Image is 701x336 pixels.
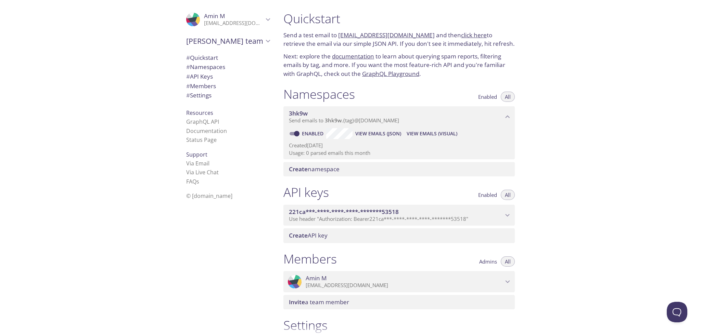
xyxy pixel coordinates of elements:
[283,295,515,309] div: Invite a team member
[186,160,209,167] a: Via Email
[289,142,509,149] p: Created [DATE]
[196,178,199,185] span: s
[283,86,355,102] h1: Namespaces
[289,117,399,124] span: Send emails to . {tag} @[DOMAIN_NAME]
[475,256,501,267] button: Admins
[501,190,515,200] button: All
[283,106,515,127] div: 3hk9w namespace
[186,127,227,135] a: Documentation
[186,54,218,62] span: Quickstart
[407,130,457,138] span: View Emails (Visual)
[204,12,225,20] span: Amin M
[283,162,515,176] div: Create namespace
[461,31,487,39] a: click here
[289,298,305,306] span: Invite
[474,190,501,200] button: Enabled
[181,8,275,31] div: Amin M
[306,282,503,289] p: [EMAIL_ADDRESS][DOMAIN_NAME]
[186,192,232,200] span: © [DOMAIN_NAME]
[283,52,515,78] p: Next: explore the to learn about querying spam reports, filtering emails by tag, and more. If you...
[186,72,190,80] span: #
[501,256,515,267] button: All
[404,128,460,139] button: View Emails (Visual)
[186,36,264,46] span: [PERSON_NAME] team
[186,118,219,125] a: GraphQL API
[181,91,275,100] div: Team Settings
[283,251,337,267] h1: Members
[667,302,687,322] iframe: Help Scout Beacon - Open
[283,228,515,243] div: Create API Key
[283,185,329,200] h1: API keys
[301,130,326,137] a: Enabled
[186,63,225,71] span: Namespaces
[289,165,308,173] span: Create
[338,31,435,39] a: [EMAIL_ADDRESS][DOMAIN_NAME]
[181,81,275,91] div: Members
[186,63,190,71] span: #
[186,109,213,117] span: Resources
[289,109,308,117] span: 3hk9w
[306,274,327,282] span: Amin M
[186,82,216,90] span: Members
[186,91,190,99] span: #
[289,165,340,173] span: namespace
[186,136,217,144] a: Status Page
[355,130,401,138] span: View Emails (JSON)
[289,231,308,239] span: Create
[186,178,199,185] a: FAQ
[325,117,342,124] span: 3hk9w
[362,70,419,78] a: GraphQL Playground
[204,20,264,27] p: [EMAIL_ADDRESS][DOMAIN_NAME]
[186,72,213,80] span: API Keys
[501,92,515,102] button: All
[186,82,190,90] span: #
[181,62,275,72] div: Namespaces
[474,92,501,102] button: Enabled
[283,271,515,292] div: Amin M
[186,151,207,158] span: Support
[332,52,374,60] a: documentation
[289,231,328,239] span: API key
[289,149,509,157] p: Usage: 0 parsed emails this month
[186,169,219,176] a: Via Live Chat
[181,32,275,50] div: Amin's team
[289,298,349,306] span: a team member
[181,72,275,81] div: API Keys
[283,31,515,48] p: Send a test email to and then to retrieve the email via our simple JSON API. If you don't see it ...
[181,53,275,63] div: Quickstart
[353,128,404,139] button: View Emails (JSON)
[283,318,515,333] h1: Settings
[186,54,190,62] span: #
[186,91,212,99] span: Settings
[283,11,515,26] h1: Quickstart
